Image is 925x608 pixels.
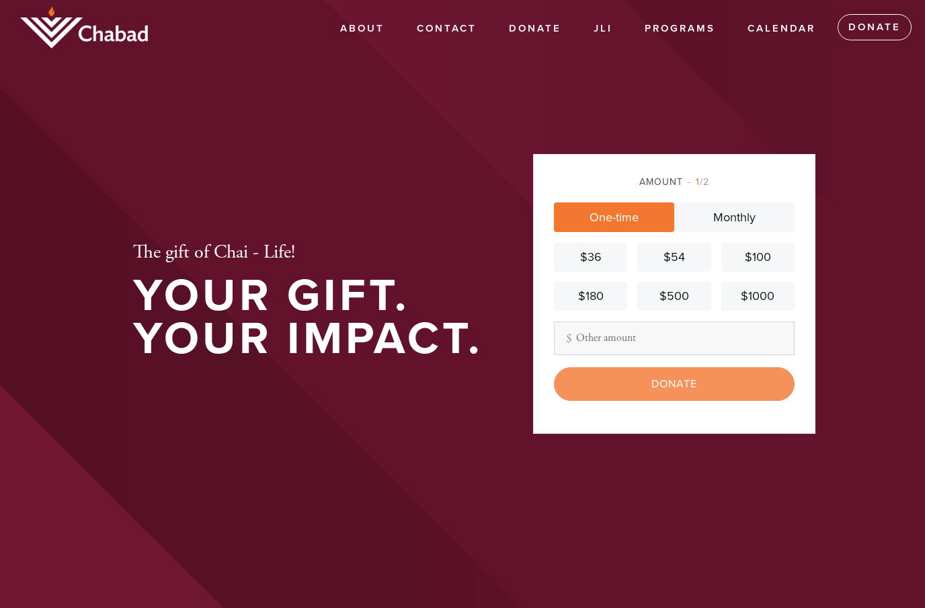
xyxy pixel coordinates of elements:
a: Contact [407,16,487,42]
a: $54 [637,243,711,272]
h1: Your Gift. Your Impact. [133,274,489,361]
span: /2 [688,176,709,188]
a: Donate [499,16,571,42]
a: $36 [554,243,627,272]
a: $1000 [721,282,795,311]
h2: The gift of Chai - Life! [133,241,489,264]
div: $100 [727,248,789,266]
a: Donate [838,14,912,41]
div: $54 [643,248,705,266]
input: Other amount [554,321,795,355]
div: $36 [559,248,622,266]
div: $500 [643,287,705,305]
img: logo_half.png [20,7,148,48]
a: One-time [554,202,674,232]
span: 1 [696,176,700,188]
div: $1000 [727,287,789,305]
a: JLI [584,16,622,42]
a: Calendar [737,16,826,42]
a: About [330,16,395,42]
div: $180 [559,287,622,305]
a: $180 [554,282,627,311]
div: Amount [554,175,795,189]
a: Monthly [674,202,795,232]
a: $100 [721,243,795,272]
a: Programs [635,16,725,42]
a: $500 [637,282,711,311]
